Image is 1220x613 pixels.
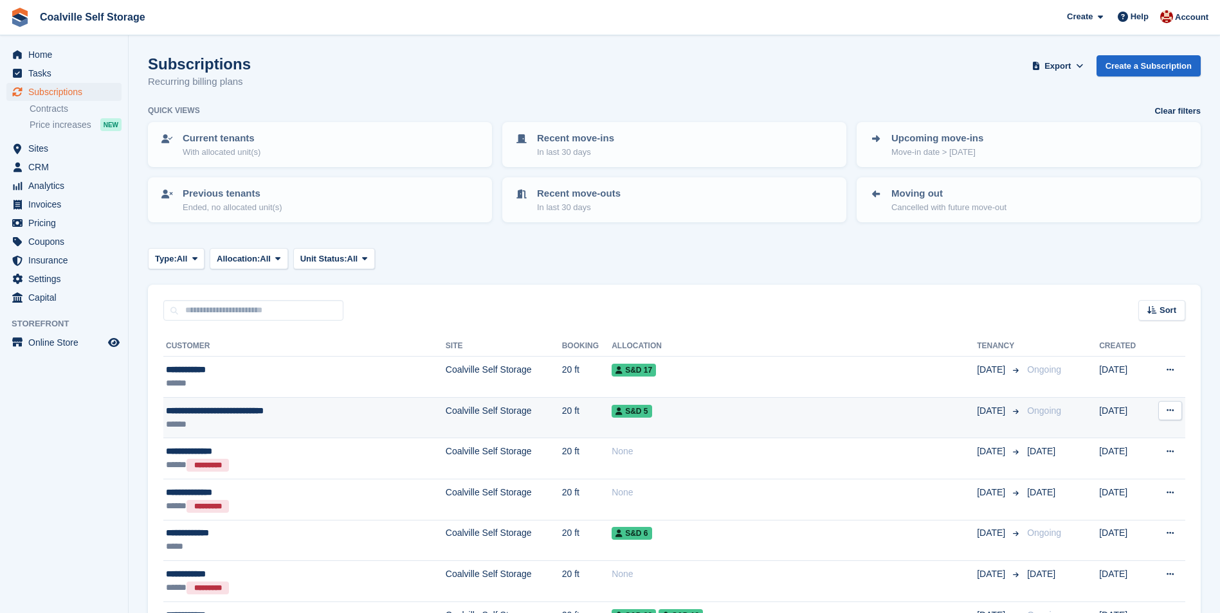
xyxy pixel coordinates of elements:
[446,561,562,602] td: Coalville Self Storage
[28,195,105,213] span: Invoices
[148,105,200,116] h6: Quick views
[1099,561,1149,602] td: [DATE]
[612,527,651,540] span: S&D 6
[28,46,105,64] span: Home
[537,201,621,214] p: In last 30 days
[6,289,122,306] a: menu
[347,253,358,265] span: All
[6,233,122,251] a: menu
[6,214,122,232] a: menu
[446,438,562,479] td: Coalville Self Storage
[1099,520,1149,561] td: [DATE]
[1099,357,1149,398] td: [DATE]
[562,438,612,479] td: 20 ft
[163,336,446,357] th: Customer
[217,253,260,265] span: Allocation:
[28,64,105,82] span: Tasks
[562,520,612,561] td: 20 ft
[612,405,651,418] span: S&D 5
[1099,438,1149,479] td: [DATE]
[612,486,977,499] div: None
[28,289,105,306] span: Capital
[891,131,983,146] p: Upcoming move-ins
[537,146,614,159] p: In last 30 days
[1131,10,1149,23] span: Help
[977,445,1008,458] span: [DATE]
[612,336,977,357] th: Allocation
[6,177,122,195] a: menu
[612,445,977,458] div: None
[858,179,1199,221] a: Moving out Cancelled with future move-out
[977,567,1008,581] span: [DATE]
[612,364,656,377] span: S&D 17
[6,46,122,64] a: menu
[30,118,122,132] a: Price increases NEW
[155,253,177,265] span: Type:
[562,561,612,602] td: 20 ft
[537,131,614,146] p: Recent move-ins
[148,75,251,89] p: Recurring billing plans
[1027,569,1055,579] span: [DATE]
[977,526,1008,540] span: [DATE]
[1044,60,1071,73] span: Export
[1099,397,1149,438] td: [DATE]
[148,248,205,269] button: Type: All
[977,363,1008,377] span: [DATE]
[446,357,562,398] td: Coalville Self Storage
[106,335,122,350] a: Preview store
[28,83,105,101] span: Subscriptions
[1027,528,1061,538] span: Ongoing
[1027,405,1061,416] span: Ongoing
[977,404,1008,418] span: [DATE]
[183,186,282,201] p: Previous tenants
[148,55,251,73] h1: Subscriptions
[149,123,491,166] a: Current tenants With allocated unit(s)
[183,201,282,214] p: Ended, no allocated unit(s)
[210,248,288,269] button: Allocation: All
[35,6,150,28] a: Coalville Self Storage
[28,251,105,269] span: Insurance
[562,357,612,398] td: 20 ft
[183,131,260,146] p: Current tenants
[562,479,612,520] td: 20 ft
[293,248,375,269] button: Unit Status: All
[1097,55,1201,76] a: Create a Subscription
[28,333,105,351] span: Online Store
[10,8,30,27] img: stora-icon-8386f47178a22dfd0bd8f6a31ec36ba5ce8667c1dd55bd0f319d3a0aa187defe.svg
[149,179,491,221] a: Previous tenants Ended, no allocated unit(s)
[260,253,271,265] span: All
[504,179,845,221] a: Recent move-outs In last 30 days
[446,336,562,357] th: Site
[1160,304,1176,317] span: Sort
[6,270,122,288] a: menu
[1160,10,1173,23] img: Hannah Milner
[446,479,562,520] td: Coalville Self Storage
[858,123,1199,166] a: Upcoming move-ins Move-in date > [DATE]
[1099,479,1149,520] td: [DATE]
[612,567,977,581] div: None
[28,270,105,288] span: Settings
[1154,105,1201,118] a: Clear filters
[1175,11,1208,24] span: Account
[30,119,91,131] span: Price increases
[28,214,105,232] span: Pricing
[6,158,122,176] a: menu
[100,118,122,131] div: NEW
[1027,446,1055,456] span: [DATE]
[537,186,621,201] p: Recent move-outs
[891,186,1006,201] p: Moving out
[1027,487,1055,497] span: [DATE]
[28,177,105,195] span: Analytics
[977,336,1022,357] th: Tenancy
[6,83,122,101] a: menu
[28,158,105,176] span: CRM
[562,397,612,438] td: 20 ft
[504,123,845,166] a: Recent move-ins In last 30 days
[446,397,562,438] td: Coalville Self Storage
[30,103,122,115] a: Contracts
[28,233,105,251] span: Coupons
[1027,364,1061,375] span: Ongoing
[6,139,122,157] a: menu
[977,486,1008,499] span: [DATE]
[446,520,562,561] td: Coalville Self Storage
